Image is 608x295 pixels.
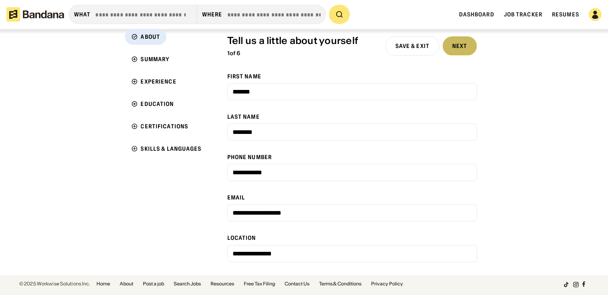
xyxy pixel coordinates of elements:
[6,7,64,22] img: Bandana logotype
[504,11,542,18] a: Job Tracker
[227,194,477,201] div: Email
[125,51,208,67] a: Summary
[227,50,358,57] div: 1 of 6
[141,79,177,84] div: Experience
[227,153,477,161] div: Phone Number
[552,11,579,18] a: Resumes
[459,11,494,18] a: Dashboard
[244,281,275,286] a: Free Tax Filing
[120,281,133,286] a: About
[19,281,90,286] div: © 2025 Workwise Solutions Inc.
[319,281,362,286] a: Terms & Conditions
[395,43,429,49] div: Save & Exit
[125,118,208,134] a: Certifications
[143,281,164,286] a: Post a job
[227,113,477,120] div: Last Name
[141,124,189,129] div: Certifications
[74,11,90,18] div: what
[227,73,477,80] div: First Name
[125,141,208,157] a: Skills & Languages
[371,281,403,286] a: Privacy Policy
[141,34,161,40] div: About
[141,146,202,151] div: Skills & Languages
[452,43,467,49] div: Next
[141,101,174,107] div: Education
[125,74,208,90] a: Experience
[174,281,201,286] a: Search Jobs
[141,56,170,62] div: Summary
[96,281,110,286] a: Home
[125,29,208,45] a: About
[211,281,234,286] a: Resources
[125,96,208,112] a: Education
[285,281,309,286] a: Contact Us
[202,11,223,18] div: Where
[227,234,477,241] div: Location
[227,35,358,47] div: Tell us a little about yourself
